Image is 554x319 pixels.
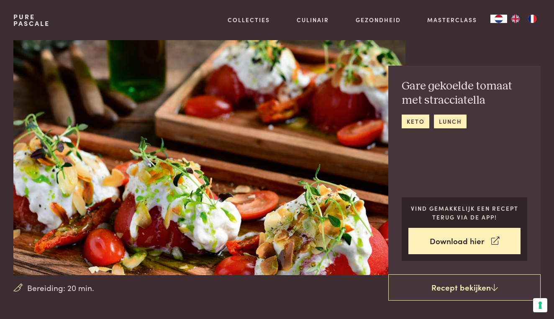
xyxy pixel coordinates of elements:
[507,15,541,23] ul: Language list
[427,15,477,24] a: Masterclass
[228,15,270,24] a: Collecties
[408,204,521,221] p: Vind gemakkelijk een recept terug via de app!
[297,15,329,24] a: Culinair
[402,115,429,128] a: keto
[388,274,541,301] a: Recept bekijken
[402,79,527,108] h2: Gare gekoelde tomaat met stracciatella
[356,15,401,24] a: Gezondheid
[408,228,521,254] a: Download hier
[27,282,94,294] span: Bereiding: 20 min.
[490,15,507,23] a: NL
[13,40,405,275] img: Gare gekoelde tomaat met stracciatella
[490,15,541,23] aside: Language selected: Nederlands
[13,13,50,27] a: PurePascale
[434,115,467,128] a: lunch
[533,298,547,312] button: Uw voorkeuren voor toestemming voor trackingtechnologieën
[507,15,524,23] a: EN
[490,15,507,23] div: Language
[524,15,541,23] a: FR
